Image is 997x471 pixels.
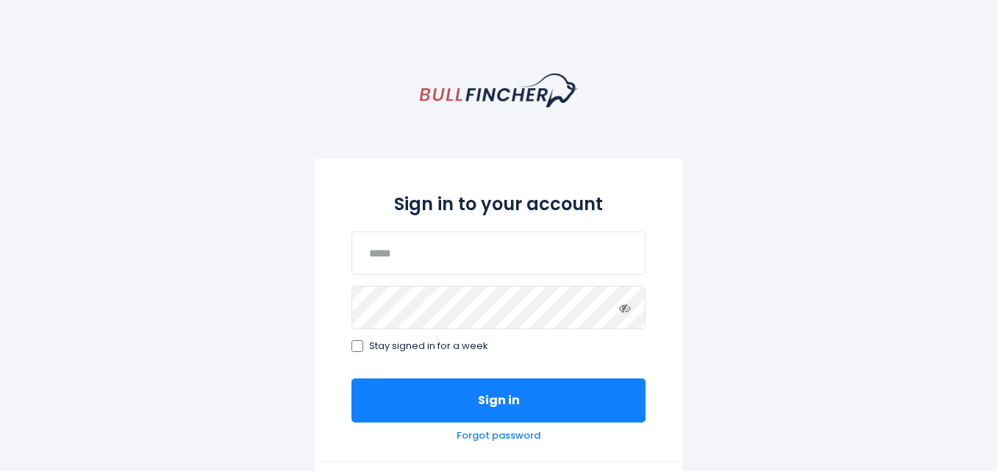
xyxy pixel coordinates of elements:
button: Sign in [351,378,646,423]
h2: Sign in to your account [351,191,646,217]
input: Stay signed in for a week [351,340,363,352]
a: Forgot password [457,430,540,442]
span: Stay signed in for a week [369,340,488,353]
a: homepage [420,73,578,107]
